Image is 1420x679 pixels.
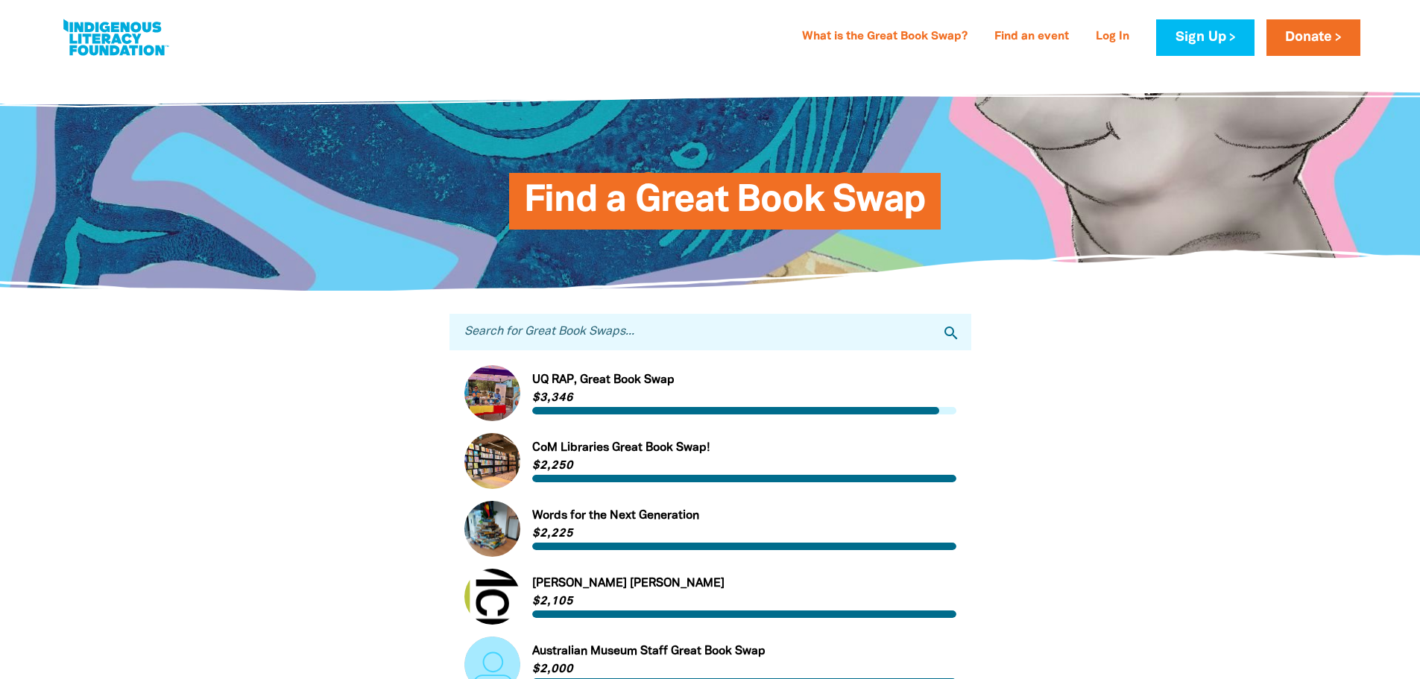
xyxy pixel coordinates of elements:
a: What is the Great Book Swap? [793,25,976,49]
a: Find an event [985,25,1078,49]
a: Sign Up [1156,19,1254,56]
i: search [942,324,960,342]
a: Donate [1266,19,1360,56]
span: Find a Great Book Swap [524,184,927,230]
a: Log In [1087,25,1138,49]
